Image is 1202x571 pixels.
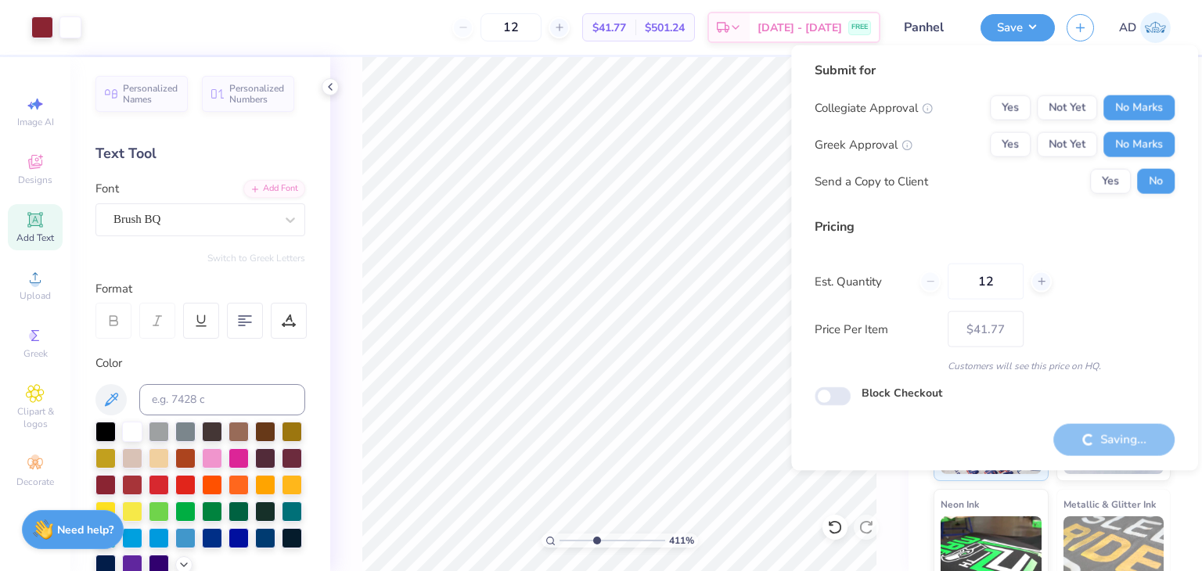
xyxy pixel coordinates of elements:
span: AD [1119,19,1136,37]
a: AD [1119,13,1171,43]
label: Block Checkout [862,385,942,401]
div: Format [95,280,307,298]
div: Customers will see this price on HQ. [815,359,1175,373]
span: $41.77 [592,20,626,36]
div: Submit for [815,61,1175,80]
button: Yes [990,132,1031,157]
button: No Marks [1103,132,1175,157]
div: Pricing [815,217,1175,236]
label: Price Per Item [815,320,936,338]
button: Not Yet [1037,132,1097,157]
span: Personalized Numbers [229,83,285,105]
span: Greek [23,347,48,360]
span: Upload [20,289,51,302]
span: $501.24 [645,20,685,36]
button: Switch to Greek Letters [207,252,305,264]
span: Image AI [17,116,54,128]
span: [DATE] - [DATE] [758,20,842,36]
button: Not Yet [1037,95,1097,120]
span: Clipart & logos [8,405,63,430]
label: Est. Quantity [815,272,908,290]
button: No Marks [1103,95,1175,120]
button: Yes [1090,169,1131,194]
input: e.g. 7428 c [139,384,305,415]
button: No [1137,169,1175,194]
div: Collegiate Approval [815,99,933,117]
span: Designs [18,174,52,186]
input: Untitled Design [892,12,969,43]
span: 411 % [669,533,694,548]
input: – – [480,13,542,41]
div: Add Font [243,180,305,198]
span: Metallic & Glitter Ink [1063,496,1156,512]
button: Save [981,14,1055,41]
span: Decorate [16,476,54,488]
span: FREE [851,22,868,33]
div: Greek Approval [815,135,912,153]
img: Anjali Dilish [1140,13,1171,43]
input: – – [948,264,1024,300]
div: Text Tool [95,143,305,164]
span: Neon Ink [941,496,979,512]
button: Yes [990,95,1031,120]
span: Personalized Names [123,83,178,105]
div: Color [95,354,305,372]
strong: Need help? [57,523,113,537]
span: Add Text [16,232,54,244]
label: Font [95,180,119,198]
div: Send a Copy to Client [815,172,928,190]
